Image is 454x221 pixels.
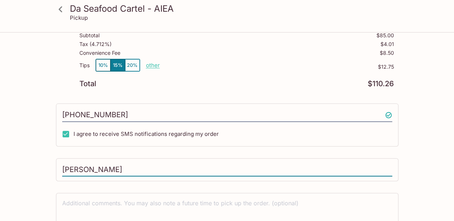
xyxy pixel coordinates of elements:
[62,163,392,177] input: Enter first and last name
[62,108,392,122] input: Enter phone number
[79,62,90,68] p: Tips
[79,33,100,38] p: Subtotal
[74,130,219,137] span: I agree to receive SMS notifications regarding my order
[376,33,394,38] p: $85.00
[146,62,160,69] button: other
[380,50,394,56] p: $8.50
[380,41,394,47] p: $4.01
[96,59,110,71] button: 10%
[110,59,125,71] button: 15%
[160,64,394,70] p: $12.75
[70,3,397,14] h3: Da Seafood Cartel - AIEA
[368,80,394,87] p: $110.26
[70,14,88,21] p: Pickup
[79,80,96,87] p: Total
[79,41,112,47] p: Tax ( 4.712% )
[125,59,140,71] button: 20%
[79,50,120,56] p: Convenience Fee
